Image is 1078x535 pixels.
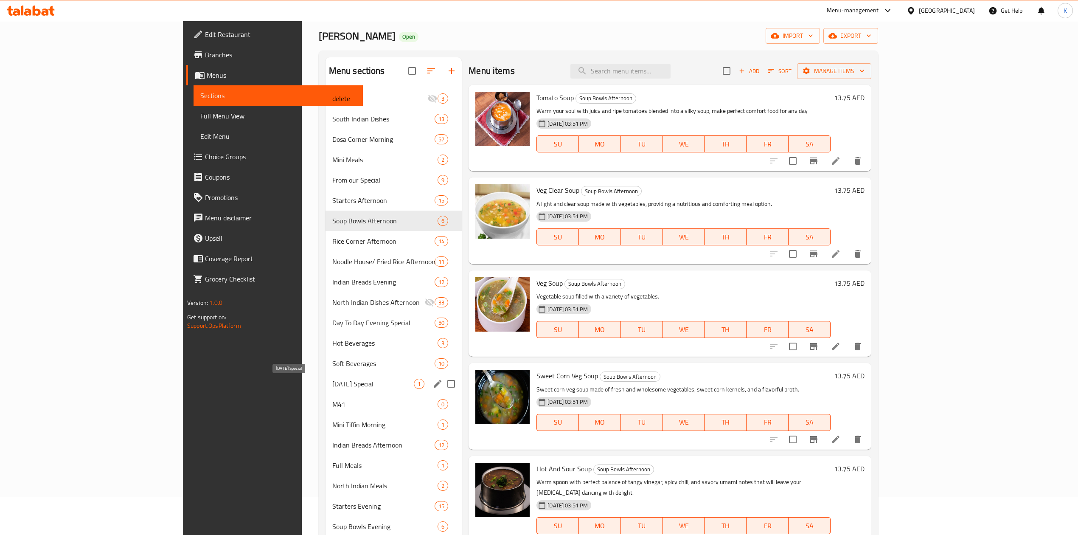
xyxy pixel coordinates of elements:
[332,399,438,409] div: M41
[435,278,448,286] span: 12
[789,414,831,431] button: SA
[848,429,868,450] button: delete
[332,93,427,104] div: delete
[536,184,579,197] span: Veg Clear Soup
[582,138,618,150] span: MO
[536,91,574,104] span: Tomato Soup
[579,321,621,338] button: MO
[624,520,660,532] span: TU
[536,277,563,290] span: Veg Soup
[205,213,356,223] span: Menu disclaimer
[438,155,448,165] div: items
[205,274,356,284] span: Grocery Checklist
[332,236,435,246] div: Rice Corner Afternoon
[784,338,802,355] span: Select to update
[475,184,530,239] img: Veg Clear Soup
[540,138,575,150] span: SU
[332,521,438,532] span: Soup Bowls Evening
[469,65,515,77] h2: Menu items
[332,297,424,307] span: North Indian Dishes Afternoon
[435,197,448,205] span: 15
[186,208,363,228] a: Menu disclaimer
[438,521,448,532] div: items
[708,324,743,336] span: TH
[186,45,363,65] a: Branches
[187,297,208,308] span: Version:
[421,61,441,81] span: Sort sections
[435,501,448,511] div: items
[326,88,462,109] div: delete3
[705,228,747,245] button: TH
[708,416,743,428] span: TH
[763,65,797,78] span: Sort items
[663,135,705,152] button: WE
[536,199,831,209] p: A light and clear soup made with vegetables, providing a nutritious and comforting meal option.
[738,66,761,76] span: Add
[708,520,743,532] span: TH
[438,93,448,104] div: items
[789,228,831,245] button: SA
[475,463,530,517] img: Hot And Sour Soup
[747,321,789,338] button: FR
[326,353,462,374] div: Soft Beverages10
[823,28,878,44] button: export
[747,135,789,152] button: FR
[200,90,356,101] span: Sections
[705,517,747,534] button: TH
[666,324,702,336] span: WE
[919,6,975,15] div: [GEOGRAPHIC_DATA]
[332,460,438,470] div: Full Meals
[536,462,592,475] span: Hot And Sour Soup
[186,269,363,289] a: Grocery Checklist
[582,324,618,336] span: MO
[831,249,841,259] a: Edit menu item
[540,324,575,336] span: SU
[705,135,747,152] button: TH
[621,517,663,534] button: TU
[624,416,660,428] span: TU
[797,63,871,79] button: Manage items
[431,377,444,390] button: edit
[326,272,462,292] div: Indian Breads Evening12
[332,155,438,165] span: Mini Meals
[830,31,871,41] span: export
[438,462,448,470] span: 1
[326,435,462,455] div: Indian Breads Afternoon12
[536,291,831,302] p: Vegetable soup filled with a variety of vegetables.
[332,338,438,348] span: Hot Beverages
[581,186,641,196] span: Soup Bowls Afternoon
[332,420,438,430] span: Mini Tiffin Morning
[332,379,414,389] span: [DATE] Special
[441,61,462,81] button: Add section
[593,465,654,475] div: Soup Bowls Afternoon
[200,131,356,141] span: Edit Menu
[536,517,579,534] button: SU
[438,400,448,408] span: 0
[326,496,462,516] div: Starters Evening15
[326,109,462,129] div: South Indian Dishes13
[663,321,705,338] button: WE
[784,245,802,263] span: Select to update
[435,195,448,206] div: items
[435,134,448,144] div: items
[332,358,435,369] span: Soft Beverages
[438,421,448,429] span: 1
[766,65,794,78] button: Sort
[705,321,747,338] button: TH
[332,195,435,206] span: Starters Afternoon
[831,341,841,352] a: Edit menu item
[332,501,435,511] span: Starters Evening
[332,216,438,226] span: Soup Bowls Afternoon
[536,106,831,116] p: Warm your soul with juicy and ripe tomatoes blended into a silky soup, make perfect comfort food ...
[789,517,831,534] button: SA
[536,135,579,152] button: SU
[834,92,865,104] h6: 13.75 AED
[332,114,435,124] span: South Indian Dishes
[834,277,865,289] h6: 13.75 AED
[435,114,448,124] div: items
[326,414,462,435] div: Mini Tiffin Morning1
[594,465,654,474] span: Soup Bowls Afternoon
